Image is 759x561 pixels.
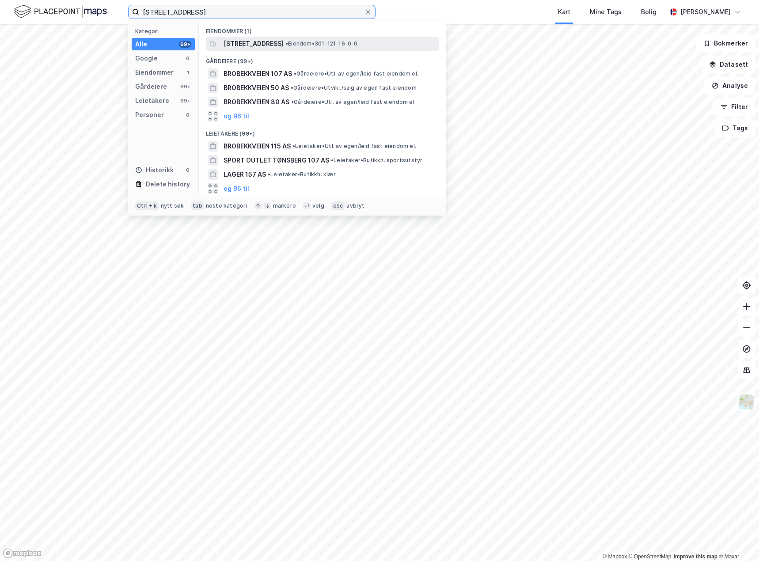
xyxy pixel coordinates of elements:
button: og 96 til [224,183,249,194]
div: Kategori [135,28,195,34]
span: BROBEKKVEIEN 80 AS [224,97,289,107]
div: 99+ [179,83,191,90]
div: 99+ [179,97,191,104]
div: Historikk [135,165,174,175]
span: • [292,143,295,149]
button: Filter [713,98,755,116]
div: markere [273,202,296,209]
div: neste kategori [206,202,247,209]
span: Leietaker • Butikkh. klær [268,171,336,178]
span: BROBEKKVEIEN 115 AS [224,141,291,152]
span: [STREET_ADDRESS] [224,38,284,49]
span: Gårdeiere • Utl. av egen/leid fast eiendom el. [294,70,418,77]
div: Eiendommer (1) [199,21,446,37]
button: Analyse [704,77,755,95]
div: 0 [184,55,191,62]
span: Leietaker • Butikkh. sportsutstyr [331,157,422,164]
span: • [268,171,270,178]
button: Tags [714,119,755,137]
iframe: Chat Widget [715,519,759,561]
div: nytt søk [161,202,184,209]
div: Kontrollprogram for chat [715,519,759,561]
a: OpenStreetMap [629,553,672,560]
span: • [291,84,293,91]
div: Ctrl + k [135,201,159,210]
button: og 96 til [224,111,249,121]
div: 99+ [179,41,191,48]
div: Google [135,53,158,64]
span: Gårdeiere • Utl. av egen/leid fast eiendom el. [291,99,416,106]
div: [PERSON_NAME] [680,7,731,17]
a: Improve this map [674,553,717,560]
a: Mapbox [603,553,627,560]
div: esc [331,201,345,210]
div: Leietakere (99+) [199,123,446,139]
div: Leietakere [135,95,169,106]
div: Kart [558,7,570,17]
span: BROBEKKVEIEN 107 AS [224,68,292,79]
div: Bolig [641,7,657,17]
div: tab [191,201,204,210]
img: Z [738,394,755,410]
button: Datasett [702,56,755,73]
div: Personer [135,110,164,120]
span: SPORT OUTLET TØNSBERG 107 AS [224,155,329,166]
div: 0 [184,167,191,174]
span: • [294,70,296,77]
img: logo.f888ab2527a4732fd821a326f86c7f29.svg [14,4,107,19]
span: Eiendom • 301-121-16-0-0 [285,40,358,47]
span: Gårdeiere • Utvikl./salg av egen fast eiendom [291,84,417,91]
div: Mine Tags [590,7,622,17]
div: Eiendommer [135,67,174,78]
input: Søk på adresse, matrikkel, gårdeiere, leietakere eller personer [139,5,364,19]
button: Bokmerker [696,34,755,52]
div: 1 [184,69,191,76]
span: LAGER 157 AS [224,169,266,180]
div: avbryt [346,202,364,209]
span: Leietaker • Utl. av egen/leid fast eiendom el. [292,143,416,150]
span: BROBEKKVEIEN 50 AS [224,83,289,93]
div: Delete history [146,179,190,190]
span: • [331,157,334,163]
div: 0 [184,111,191,118]
div: Gårdeiere [135,81,167,92]
div: Gårdeiere (99+) [199,51,446,67]
a: Mapbox homepage [3,548,42,558]
div: Alle [135,39,147,49]
span: • [285,40,288,47]
div: velg [312,202,324,209]
span: • [291,99,294,105]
